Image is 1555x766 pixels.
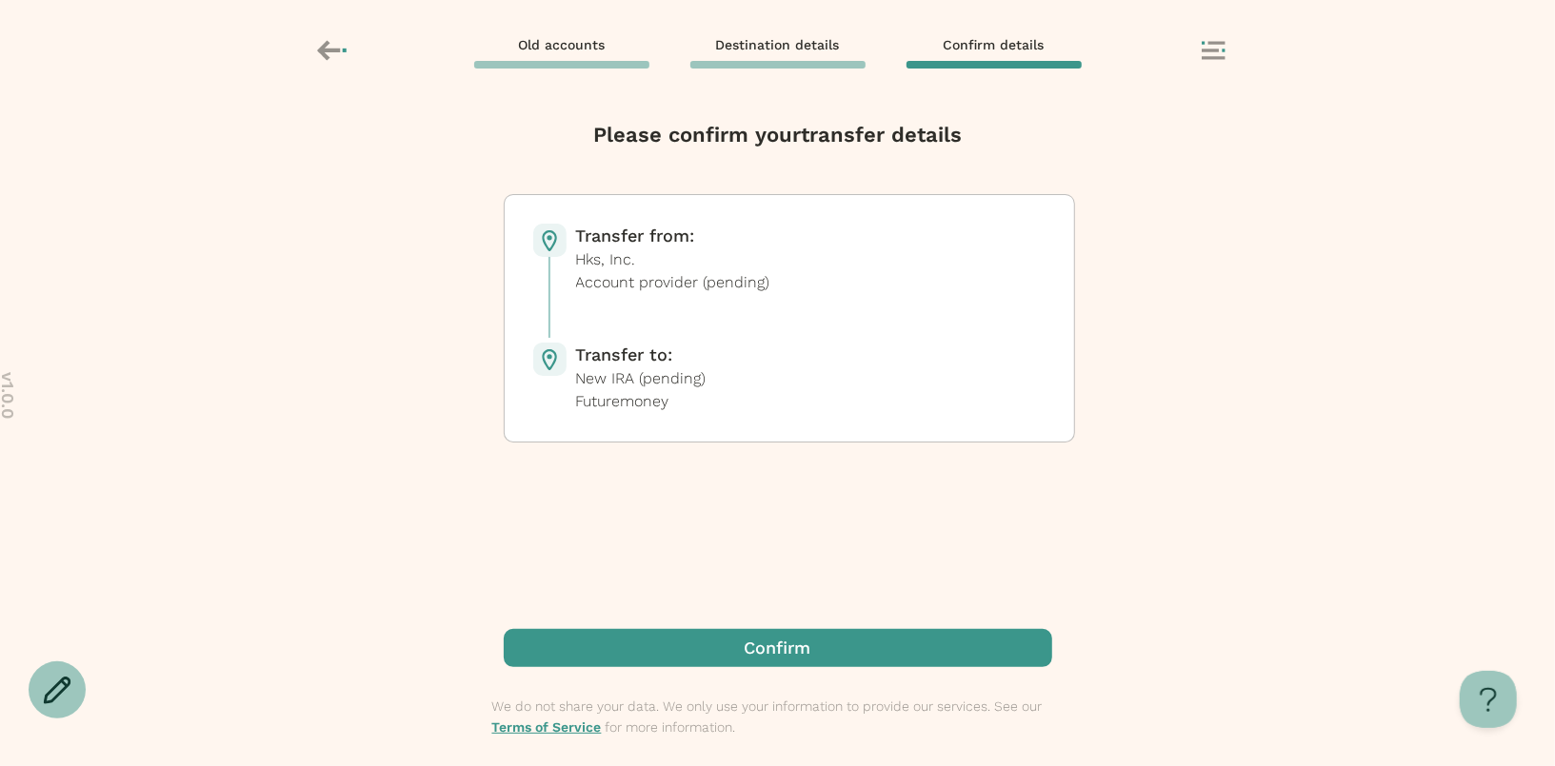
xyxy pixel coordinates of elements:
[504,629,1052,667] button: Confirm
[593,120,962,150] h2: Please confirm your
[576,390,707,413] p: Futuremoney
[1460,671,1517,728] iframe: Toggle Customer Support
[492,696,1064,737] p: We do not share your data. We only use your information to provide our services. See our for more...
[576,271,770,294] p: Account provider (pending)
[576,343,707,367] p: Transfer to:
[518,36,605,53] span: Old accounts
[492,719,602,735] a: Terms of Service
[576,248,770,271] p: Hks, Inc.
[944,36,1045,53] span: Confirm details
[576,367,707,390] p: New IRA (pending)
[576,224,770,248] p: Transfer from:
[716,36,840,53] span: Destination details
[801,123,962,147] span: transfer details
